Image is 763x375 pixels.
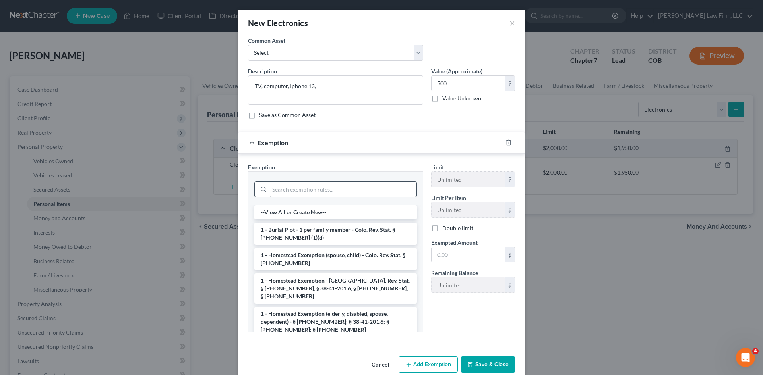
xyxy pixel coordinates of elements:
[431,239,478,246] span: Exempted Amount
[254,273,417,304] li: 1 - Homestead Exemption - [GEOGRAPHIC_DATA]. Rev. Stat. § [PHONE_NUMBER], § 38-41-201.6, § [PHONE...
[248,17,308,29] div: New Electronics
[432,202,505,217] input: --
[509,18,515,28] button: ×
[505,76,515,91] div: $
[269,182,416,197] input: Search exemption rules...
[431,164,444,171] span: Limit
[248,37,285,45] label: Common Asset
[431,269,478,277] label: Remaining Balance
[505,172,515,187] div: $
[259,111,316,119] label: Save as Common Asset
[442,94,481,102] label: Value Unknown
[432,277,505,292] input: --
[431,67,482,75] label: Value (Approximate)
[258,139,288,146] span: Exemption
[461,356,515,373] button: Save & Close
[365,357,395,373] button: Cancel
[736,348,755,367] iframe: Intercom live chat
[399,356,458,373] button: Add Exemption
[432,76,505,91] input: 0.00
[752,348,759,354] span: 4
[248,164,275,171] span: Exemption
[254,307,417,337] li: 1 - Homestead Exemption (elderly, disabled, spouse, dependent) - § [PHONE_NUMBER]; § 38-41-201.6;...
[248,68,277,75] span: Description
[442,224,473,232] label: Double limit
[432,172,505,187] input: --
[254,248,417,270] li: 1 - Homestead Exemption (spouse, child) - Colo. Rev. Stat. § [PHONE_NUMBER]
[505,247,515,262] div: $
[432,247,505,262] input: 0.00
[254,223,417,245] li: 1 - Burial Plot - 1 per family member - Colo. Rev. Stat. § [PHONE_NUMBER] (1)(d)
[431,194,466,202] label: Limit Per Item
[505,202,515,217] div: $
[254,205,417,219] li: --View All or Create New--
[505,277,515,292] div: $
